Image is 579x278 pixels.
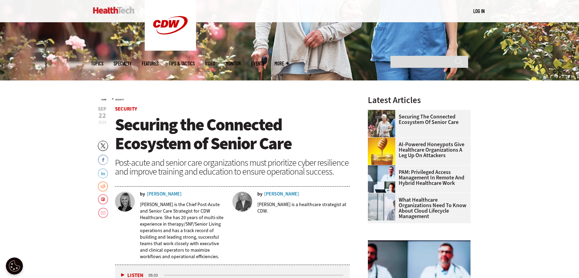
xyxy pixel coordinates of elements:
span: Topics [91,61,103,66]
button: Open Preferences [6,257,23,275]
img: doctor in front of clouds and reflective building [368,193,395,220]
span: 2025 [98,119,106,125]
img: David Anderson [232,192,252,212]
a: [PERSON_NAME] [264,192,299,197]
a: Home [101,98,106,101]
a: doctor in front of clouds and reflective building [368,193,399,199]
div: » [101,96,350,101]
a: Tips & Tactics [169,61,195,66]
a: Securing the Connected Ecosystem of Senior Care [368,114,466,125]
h3: Latest Articles [368,96,471,104]
span: by [140,192,145,197]
div: Cookie Settings [6,257,23,275]
img: Liz Cramer [115,192,135,212]
a: MonITor [226,61,241,66]
a: Video [205,61,215,66]
span: Sep [98,106,106,112]
a: [PERSON_NAME] [147,192,182,197]
a: Security [115,105,137,112]
div: Post-acute and senior care organizations must prioritize cyber resilience and improve training an... [115,158,350,176]
p: [PERSON_NAME] is a healthcare strategist at CDW. [257,201,350,214]
img: Home [93,7,134,14]
a: AI-Powered Honeypots Give Healthcare Organizations a Leg Up on Attackers [368,142,466,158]
a: PAM: Privileged Access Management in Remote and Hybrid Healthcare Work [368,169,466,186]
a: jar of honey with a honey dipper [368,138,399,143]
a: Security [115,98,124,101]
div: User menu [473,8,485,15]
p: [PERSON_NAME] is the Chief Post-Acute and Senior Care Strategist for CDW Healthcare. She has 20 y... [140,201,228,260]
span: More [274,61,289,66]
a: What Healthcare Organizations Need To Know About Cloud Lifecycle Management [368,197,466,219]
a: remote call with care team [368,165,399,171]
span: by [257,192,262,197]
a: Events [251,61,264,66]
a: CDW [145,45,196,52]
span: Securing the Connected Ecosystem of Senior Care [115,113,292,155]
a: Log in [473,8,485,14]
a: nurse walks with senior woman through a garden [368,110,399,115]
img: jar of honey with a honey dipper [368,138,395,165]
img: remote call with care team [368,165,395,193]
img: nurse walks with senior woman through a garden [368,110,395,137]
a: Features [142,61,158,66]
span: Specialty [114,61,131,66]
span: 22 [98,112,106,119]
button: Listen [121,273,143,278]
